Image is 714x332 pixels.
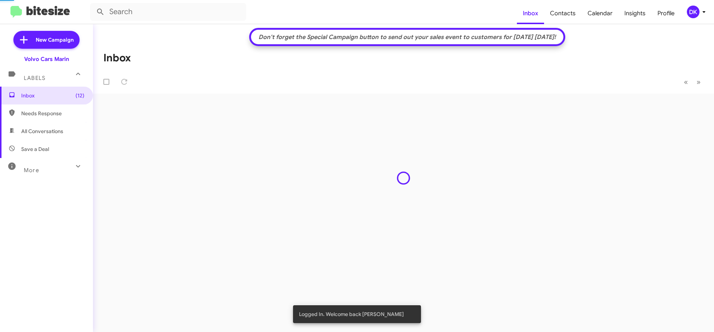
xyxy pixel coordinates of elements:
[24,75,45,81] span: Labels
[21,128,63,135] span: All Conversations
[24,167,39,174] span: More
[21,92,84,99] span: Inbox
[697,77,701,87] span: »
[618,3,652,24] a: Insights
[255,33,560,41] div: Don't forget the Special Campaign button to send out your sales event to customers for [DATE] [DA...
[90,3,246,21] input: Search
[13,31,80,49] a: New Campaign
[21,110,84,117] span: Needs Response
[103,52,131,64] h1: Inbox
[299,310,404,318] span: Logged In. Welcome back [PERSON_NAME]
[680,74,705,90] nav: Page navigation example
[687,6,699,18] div: DK
[75,92,84,99] span: (12)
[21,145,49,153] span: Save a Deal
[36,36,74,43] span: New Campaign
[692,74,705,90] button: Next
[544,3,582,24] a: Contacts
[24,55,69,63] div: Volvo Cars Marin
[684,77,688,87] span: «
[681,6,706,18] button: DK
[517,3,544,24] a: Inbox
[582,3,618,24] a: Calendar
[652,3,681,24] a: Profile
[679,74,692,90] button: Previous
